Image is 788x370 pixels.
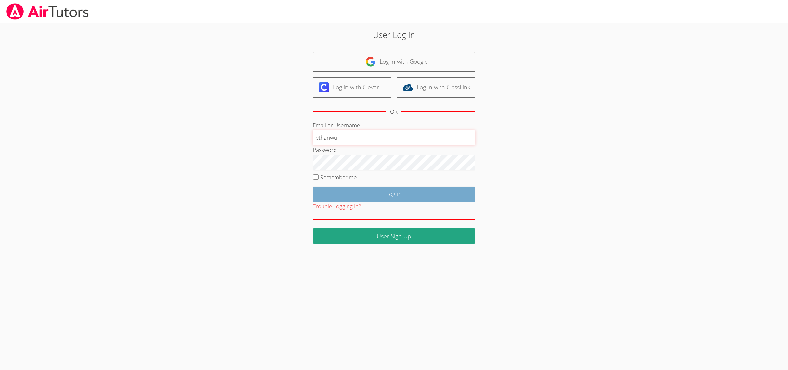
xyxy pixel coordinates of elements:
[313,228,475,244] a: User Sign Up
[313,187,475,202] input: Log in
[313,77,391,98] a: Log in with Clever
[402,82,413,92] img: classlink-logo-d6bb404cc1216ec64c9a2012d9dc4662098be43eaf13dc465df04b49fa7ab582.svg
[319,82,329,92] img: clever-logo-6eab21bc6e7a338710f1a6ff85c0baf02591cd810cc4098c63d3a4b26e2feb20.svg
[313,146,337,154] label: Password
[390,107,398,117] div: OR
[313,202,361,211] button: Trouble Logging In?
[313,121,360,129] label: Email or Username
[181,29,607,41] h2: User Log in
[320,173,357,181] label: Remember me
[313,52,475,72] a: Log in with Google
[397,77,475,98] a: Log in with ClassLink
[365,56,376,67] img: google-logo-50288ca7cdecda66e5e0955fdab243c47b7ad437acaf1139b6f446037453330a.svg
[6,3,89,20] img: airtutors_banner-c4298cdbf04f3fff15de1276eac7730deb9818008684d7c2e4769d2f7ddbe033.png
